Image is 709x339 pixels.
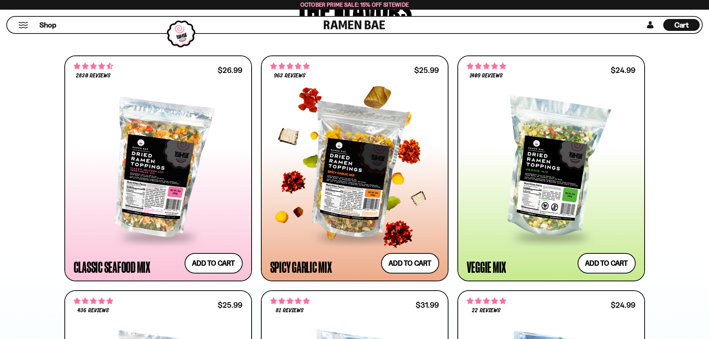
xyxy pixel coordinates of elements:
span: 1409 reviews [470,73,503,79]
span: 4.68 stars [74,61,113,71]
a: 4.76 stars 1409 reviews $24.99 Veggie Mix Add to cart [457,55,645,281]
span: Cart [674,20,689,29]
span: 2830 reviews [76,73,110,79]
div: $25.99 [414,67,439,74]
div: $26.99 [218,67,242,74]
div: Classic Seafood Mix [74,260,150,274]
div: Spicy Garlic Mix [270,260,332,274]
a: 4.68 stars 2830 reviews $26.99 Classic Seafood Mix Add to cart [64,55,252,281]
div: $24.99 [611,301,635,308]
button: Mobile Menu Trigger [18,22,28,28]
a: Shop [39,19,56,31]
button: Add to cart [185,253,243,274]
div: Veggie Mix [467,260,507,274]
span: 4.83 stars [270,296,310,306]
div: Cart [663,17,700,33]
button: Add to cart [578,253,636,274]
span: 4.82 stars [467,296,506,306]
span: Shop [39,20,56,30]
span: 22 reviews [472,308,500,314]
div: $31.99 [416,301,439,308]
div: $25.99 [218,301,242,308]
div: $24.99 [611,67,635,74]
a: 4.75 stars 963 reviews $25.99 Spicy Garlic Mix Add to cart [261,55,448,281]
span: 4.75 stars [270,61,310,71]
span: 4.76 stars [74,296,113,306]
span: 436 reviews [77,308,109,314]
span: 4.76 stars [467,61,506,71]
span: 81 reviews [276,308,303,314]
span: October Prime Sale: 15% off Sitewide [300,1,409,8]
button: Add to cart [381,253,439,274]
span: 963 reviews [274,73,305,79]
